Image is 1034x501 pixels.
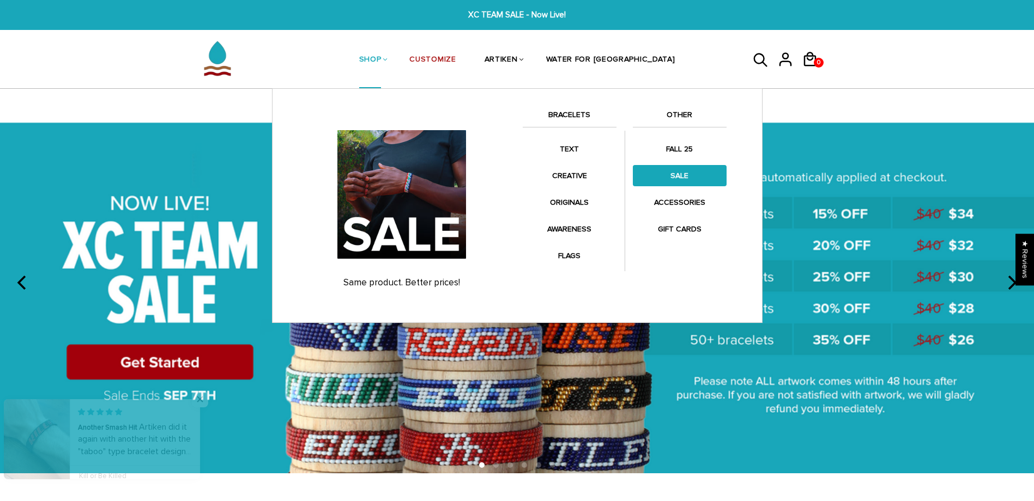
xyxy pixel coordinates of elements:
a: OTHER [633,108,727,127]
a: AWARENESS [523,218,616,240]
a: FALL 25 [633,138,727,160]
a: CREATIVE [523,165,616,186]
span: XC TEAM SALE - Now Live! [317,9,717,21]
a: ARTIKEN [485,32,518,89]
a: FLAGS [523,245,616,266]
a: BRACELETS [523,108,616,127]
a: SHOP [359,32,382,89]
p: Same product. Better prices! [292,277,512,288]
a: CUSTOMIZE [409,32,456,89]
span: 0 [814,55,823,70]
a: 0 [802,71,826,72]
a: WATER FOR [GEOGRAPHIC_DATA] [546,32,675,89]
a: SALE [633,165,727,186]
a: GIFT CARDS [633,218,727,240]
button: previous [11,271,35,295]
span: Close popup widget [192,391,208,407]
a: ACCESSORIES [633,192,727,213]
a: ORIGINALS [523,192,616,213]
a: TEXT [523,138,616,160]
button: next [999,271,1023,295]
div: Click to open Judge.me floating reviews tab [1015,234,1034,285]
